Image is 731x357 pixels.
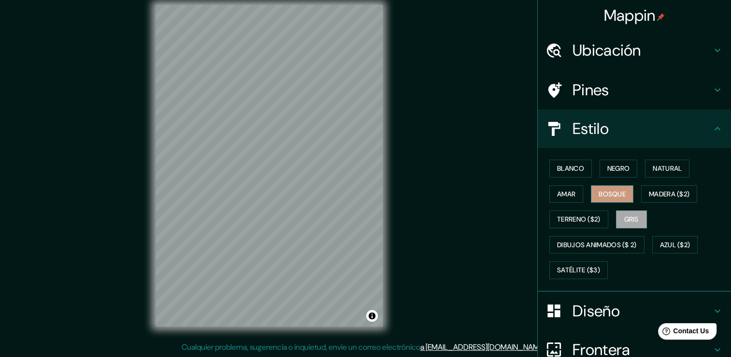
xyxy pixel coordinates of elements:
button: Gris [616,210,647,228]
h4: Ubicación [573,41,712,60]
font: Madera ($2) [649,188,689,200]
button: Alternar atribución [366,310,378,322]
button: Dibujos animados ($ 2) [549,236,645,254]
h4: Pines [573,80,712,100]
div: Diseño [538,292,731,330]
button: Bosque [591,185,633,203]
button: Natural [645,160,689,178]
p: Cualquier problema, sugerencia o inquietud, envíe un correo electrónico . [182,342,546,353]
h4: Diseño [573,301,712,321]
button: Madera ($2) [641,185,697,203]
div: Estilo [538,109,731,148]
button: Terreno ($2) [549,210,608,228]
font: Natural [653,163,682,175]
font: Dibujos animados ($ 2) [557,239,637,251]
font: Satélite ($3) [557,264,600,276]
button: Satélite ($3) [549,261,608,279]
h4: Estilo [573,119,712,138]
font: Amar [557,188,575,200]
button: Blanco [549,160,592,178]
font: Bosque [599,188,626,200]
a: a [EMAIL_ADDRESS][DOMAIN_NAME] [420,342,545,352]
font: Gris [624,213,639,225]
button: Azul ($2) [652,236,698,254]
div: Ubicación [538,31,731,70]
font: Blanco [557,163,584,175]
button: Negro [600,160,638,178]
font: Negro [607,163,630,175]
font: Terreno ($2) [557,213,601,225]
font: Mappin [604,5,656,26]
div: Pines [538,71,731,109]
canvas: Mapa [156,5,383,327]
button: Amar [549,185,583,203]
font: Azul ($2) [660,239,690,251]
img: pin-icon.png [657,13,665,21]
iframe: Help widget launcher [645,319,720,346]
